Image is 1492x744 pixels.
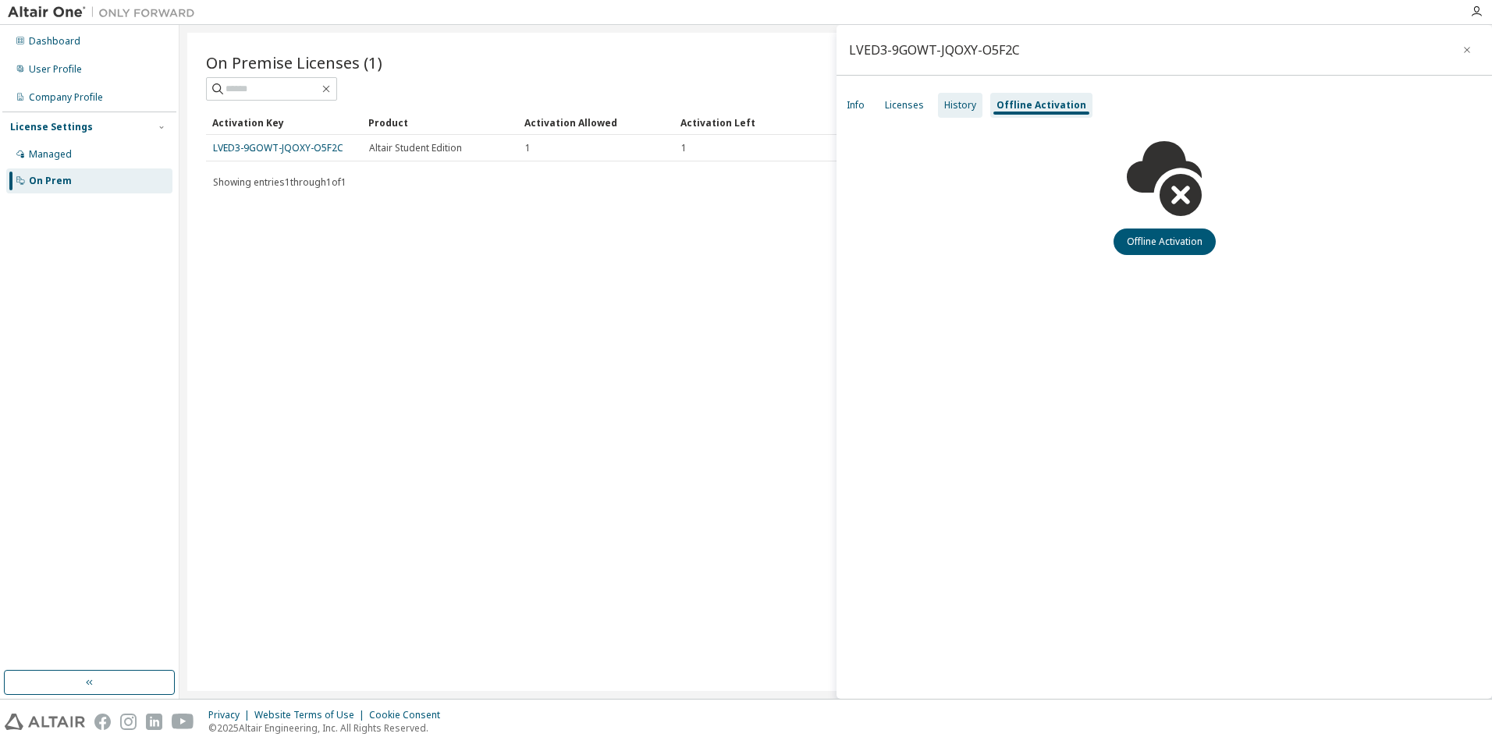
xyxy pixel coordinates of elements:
img: linkedin.svg [146,714,162,730]
img: youtube.svg [172,714,194,730]
span: Altair Student Edition [369,142,462,154]
div: History [944,99,976,112]
div: User Profile [29,63,82,76]
div: Product [368,110,512,135]
div: On Prem [29,175,72,187]
button: Offline Activation [1114,229,1216,255]
div: Website Terms of Use [254,709,369,721]
div: Dashboard [29,35,80,48]
div: Activation Allowed [524,110,668,135]
img: altair_logo.svg [5,714,85,730]
a: LVED3-9GOWT-JQOXY-O5F2C [213,141,343,154]
div: Cookie Consent [369,709,449,721]
div: LVED3-9GOWT-JQOXY-O5F2C [849,44,1020,56]
span: 1 [525,142,531,154]
div: License Settings [10,121,93,133]
div: Activation Left [680,110,824,135]
div: Managed [29,148,72,161]
img: instagram.svg [120,714,137,730]
div: Privacy [208,709,254,721]
div: Offline Activation [996,99,1086,112]
div: Activation Key [212,110,356,135]
span: On Premise Licenses (1) [206,51,382,73]
span: Showing entries 1 through 1 of 1 [213,175,346,189]
img: facebook.svg [94,714,111,730]
div: Licenses [885,99,924,112]
span: 1 [681,142,687,154]
p: © 2025 Altair Engineering, Inc. All Rights Reserved. [208,721,449,735]
div: Info [847,99,865,112]
div: Company Profile [29,91,103,104]
img: Altair One [8,5,203,20]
